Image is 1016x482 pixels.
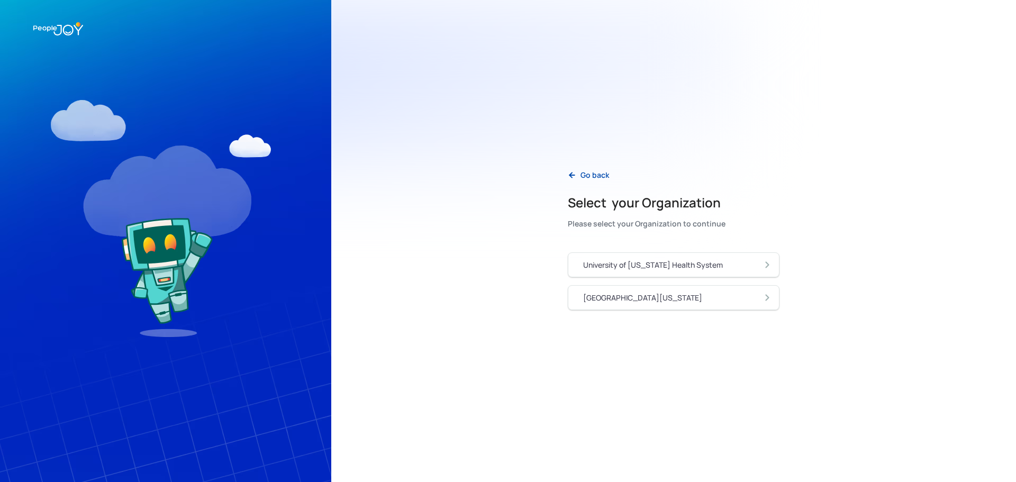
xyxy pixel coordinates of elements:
div: [GEOGRAPHIC_DATA][US_STATE] [583,293,702,303]
h2: Select your Organization [568,194,725,211]
a: Go back [559,164,618,186]
a: [GEOGRAPHIC_DATA][US_STATE] [568,285,779,310]
div: Please select your Organization to continue [568,216,725,231]
a: University of [US_STATE] Health System [568,252,779,277]
div: Go back [580,170,609,180]
div: University of [US_STATE] Health System [583,260,723,270]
